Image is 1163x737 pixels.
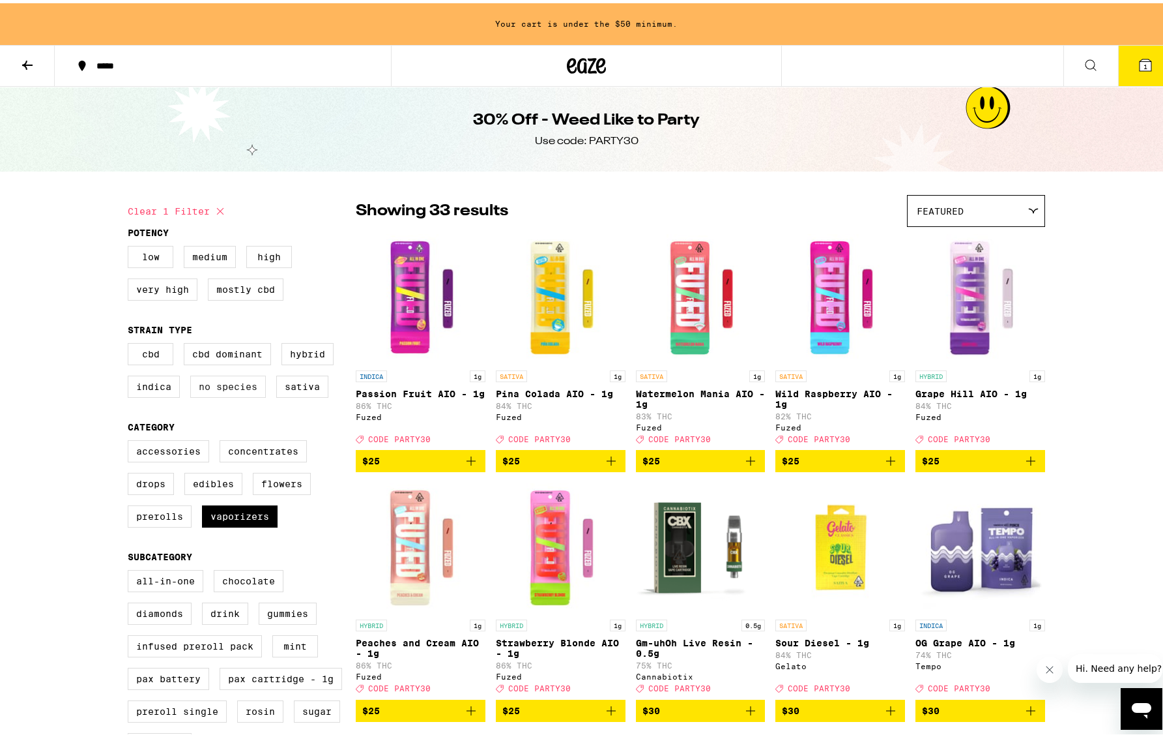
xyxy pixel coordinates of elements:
[636,479,766,696] a: Open page for Gm-uhOh Live Resin - 0.5g from Cannabiotix
[922,702,940,713] span: $30
[128,665,209,687] label: PAX Battery
[496,616,527,628] p: HYBRID
[775,230,905,361] img: Fuzed - Wild Raspberry AIO - 1g
[128,549,192,559] legend: Subcategory
[128,697,227,719] label: Preroll Single
[535,131,639,145] div: Use code: PARTY30
[281,340,334,362] label: Hybrid
[889,616,905,628] p: 1g
[368,682,431,690] span: CODE PARTY30
[636,230,766,447] a: Open page for Watermelon Mania AIO - 1g from Fuzed
[356,230,485,447] a: Open page for Passion Fruit AIO - 1g from Fuzed
[775,635,905,645] p: Sour Diesel - 1g
[496,367,527,379] p: SATIVA
[496,230,625,361] img: Fuzed - Pina Colada AIO - 1g
[128,224,169,235] legend: Potency
[915,479,1045,610] img: Tempo - OG Grape AIO - 1g
[1121,685,1162,727] iframe: Button to launch messaging window
[915,697,1045,719] button: Add to bag
[128,322,192,332] legend: Strain Type
[1029,616,1045,628] p: 1g
[636,669,766,678] div: Cannabiotix
[220,665,342,687] label: PAX Cartridge - 1g
[915,410,1045,418] div: Fuzed
[775,367,807,379] p: SATIVA
[470,367,485,379] p: 1g
[917,203,964,213] span: Featured
[128,567,203,589] label: All-In-One
[356,669,485,678] div: Fuzed
[922,453,940,463] span: $25
[636,230,766,361] img: Fuzed - Watermelon Mania AIO - 1g
[788,682,850,690] span: CODE PARTY30
[496,669,625,678] div: Fuzed
[356,230,485,361] img: Fuzed - Passion Fruit AIO - 1g
[915,479,1045,696] a: Open page for OG Grape AIO - 1g from Tempo
[356,399,485,407] p: 86% THC
[636,420,766,429] div: Fuzed
[356,447,485,469] button: Add to bag
[782,453,799,463] span: $25
[915,399,1045,407] p: 84% THC
[775,447,905,469] button: Add to bag
[496,399,625,407] p: 84% THC
[610,616,625,628] p: 1g
[782,702,799,713] span: $30
[775,385,905,406] p: Wild Raspberry AIO - 1g
[610,367,625,379] p: 1g
[246,243,292,265] label: High
[368,432,431,440] span: CODE PARTY30
[202,502,278,524] label: Vaporizers
[642,702,660,713] span: $30
[496,385,625,396] p: Pina Colada AIO - 1g
[356,635,485,655] p: Peaches and Cream AIO - 1g
[1143,59,1147,67] span: 1
[915,447,1045,469] button: Add to bag
[915,230,1045,447] a: Open page for Grape Hill AIO - 1g from Fuzed
[502,453,520,463] span: $25
[128,437,209,459] label: Accessories
[237,697,283,719] label: Rosin
[928,682,990,690] span: CODE PARTY30
[496,410,625,418] div: Fuzed
[775,409,905,417] p: 82% THC
[636,385,766,406] p: Watermelon Mania AIO - 1g
[648,432,711,440] span: CODE PARTY30
[128,470,174,492] label: Drops
[642,453,660,463] span: $25
[356,197,508,219] p: Showing 33 results
[636,447,766,469] button: Add to bag
[915,616,947,628] p: INDICA
[356,697,485,719] button: Add to bag
[496,635,625,655] p: Strawberry Blonde AIO - 1g
[915,635,1045,645] p: OG Grape AIO - 1g
[356,367,387,379] p: INDICA
[128,599,192,622] label: Diamonds
[915,367,947,379] p: HYBRID
[214,567,283,589] label: Chocolate
[496,479,625,610] img: Fuzed - Strawberry Blonde AIO - 1g
[190,372,266,395] label: No Species
[915,385,1045,396] p: Grape Hill AIO - 1g
[128,192,228,224] button: Clear 1 filter
[208,275,283,297] label: Mostly CBD
[356,385,485,396] p: Passion Fruit AIO - 1g
[648,682,711,690] span: CODE PARTY30
[128,340,173,362] label: CBD
[356,658,485,667] p: 86% THC
[788,432,850,440] span: CODE PARTY30
[496,697,625,719] button: Add to bag
[470,616,485,628] p: 1g
[128,632,262,654] label: Infused Preroll Pack
[294,697,340,719] label: Sugar
[502,702,520,713] span: $25
[636,697,766,719] button: Add to bag
[184,243,236,265] label: Medium
[496,230,625,447] a: Open page for Pina Colada AIO - 1g from Fuzed
[496,658,625,667] p: 86% THC
[636,479,766,610] img: Cannabiotix - Gm-uhOh Live Resin - 0.5g
[128,243,173,265] label: Low
[356,410,485,418] div: Fuzed
[636,409,766,417] p: 83% THC
[915,230,1045,361] img: Fuzed - Grape Hill AIO - 1g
